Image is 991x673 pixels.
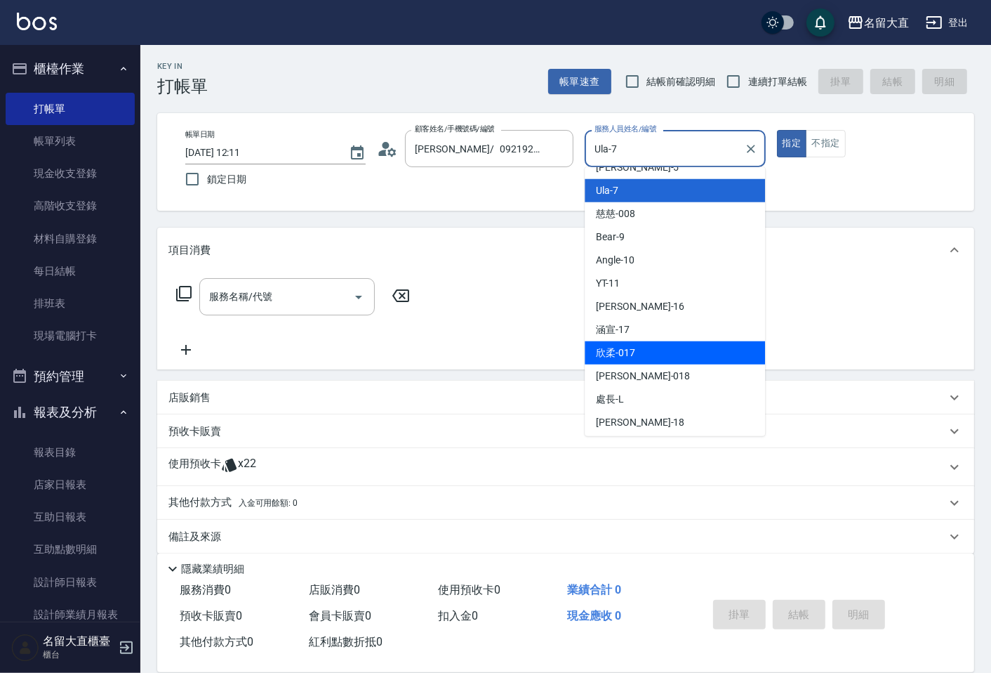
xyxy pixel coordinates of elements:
span: [PERSON_NAME] -18 [596,415,684,430]
span: 服務消費 0 [180,583,231,596]
label: 服務人員姓名/編號 [594,124,656,134]
span: 慈慈 -008 [596,207,635,221]
p: 備註及來源 [168,530,221,544]
div: 其他付款方式入金可用餘額: 0 [157,486,974,520]
a: 帳單列表 [6,125,135,157]
button: 不指定 [806,130,845,157]
img: Logo [17,13,57,30]
span: [PERSON_NAME] -5 [596,160,679,175]
label: 顧客姓名/手機號碼/編號 [415,124,495,134]
span: [PERSON_NAME] -018 [596,369,690,384]
input: YYYY/MM/DD hh:mm [185,141,335,164]
img: Person [11,634,39,662]
span: YT -11 [596,276,620,291]
button: 指定 [777,130,807,157]
button: 名留大直 [842,8,914,37]
p: 其他付款方式 [168,495,298,511]
span: 扣入金 0 [438,609,478,622]
a: 現金收支登錄 [6,157,135,190]
span: Angle -10 [596,253,634,268]
h5: 名留大直櫃臺 [43,634,114,648]
button: Open [347,286,370,308]
a: 報表目錄 [6,436,135,469]
p: 預收卡販賣 [168,424,221,439]
span: Bear -9 [596,230,625,244]
span: 現金應收 0 [567,609,621,622]
label: 帳單日期 [185,129,215,140]
span: [PERSON_NAME] -16 [596,299,684,314]
p: 項目消費 [168,243,211,258]
span: 會員卡販賣 0 [309,609,371,622]
span: 使用預收卡 0 [438,583,500,596]
span: 紅利點數折抵 0 [309,635,383,648]
h2: Key In [157,62,208,71]
span: 處長 -L [596,392,624,407]
span: 鎖定日期 [207,172,246,187]
span: 欣柔 -017 [596,346,635,360]
div: 預收卡販賣 [157,414,974,448]
a: 設計師業績月報表 [6,599,135,631]
a: 互助點數明細 [6,533,135,566]
button: 預約管理 [6,358,135,395]
h3: 打帳單 [157,77,208,96]
button: 登出 [920,10,974,36]
button: 報表及分析 [6,394,135,431]
a: 互助日報表 [6,501,135,533]
span: Ula -7 [596,183,618,198]
span: 其他付款方式 0 [180,635,253,648]
span: x22 [238,457,256,478]
a: 材料自購登錄 [6,223,135,255]
span: 入金可用餘額: 0 [239,498,298,508]
span: 預收卡販賣 0 [180,609,242,622]
div: 使用預收卡x22 [157,448,974,486]
button: Choose date, selected date is 2025-09-11 [340,136,374,170]
a: 現場電腦打卡 [6,320,135,352]
a: 設計師日報表 [6,566,135,599]
a: 高階收支登錄 [6,190,135,222]
div: 店販銷售 [157,381,974,414]
div: 備註及來源 [157,520,974,554]
p: 櫃台 [43,648,114,661]
p: 使用預收卡 [168,457,221,478]
a: 店家日報表 [6,469,135,501]
button: Clear [741,139,761,159]
span: 涵宣 -17 [596,322,630,337]
button: 帳單速查 [548,69,611,95]
a: 排班表 [6,287,135,320]
p: 店販銷售 [168,391,211,405]
span: 連續打單結帳 [748,74,807,89]
div: 項目消費 [157,228,974,273]
span: 業績合計 0 [567,583,621,596]
a: 打帳單 [6,93,135,125]
button: save [806,8,834,37]
button: 櫃檯作業 [6,51,135,87]
span: 結帳前確認明細 [647,74,716,89]
span: 店販消費 0 [309,583,360,596]
p: 隱藏業績明細 [181,562,244,577]
a: 每日結帳 [6,255,135,287]
div: 名留大直 [864,14,909,32]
